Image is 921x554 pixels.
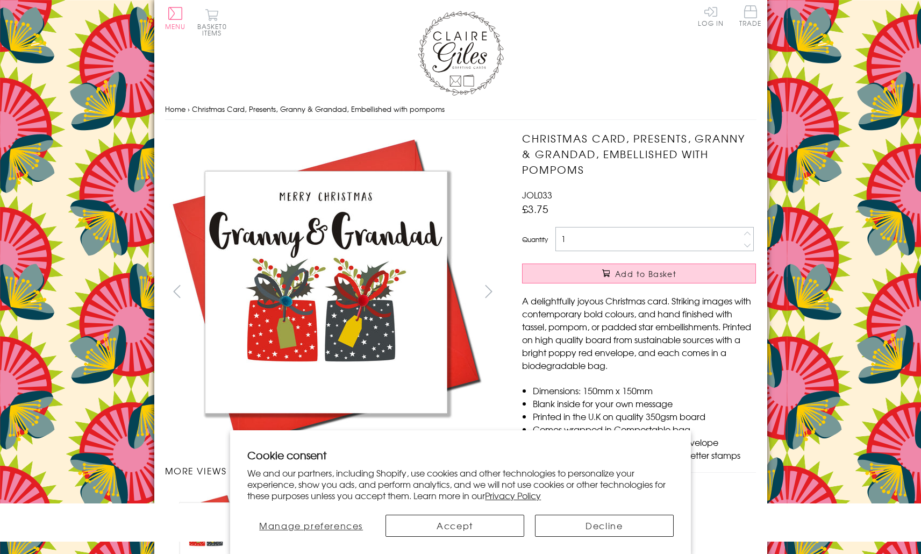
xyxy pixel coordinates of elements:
a: Log In [698,5,724,26]
span: 0 items [202,22,227,38]
img: Christmas Card, Presents, Granny & Grandad, Embellished with pompoms [165,131,487,453]
span: › [188,104,190,114]
li: Comes wrapped in Compostable bag [533,423,756,436]
button: next [476,279,501,303]
span: £3.75 [522,201,548,216]
img: Claire Giles Greetings Cards [418,11,504,96]
li: Printed in the U.K on quality 350gsm board [533,410,756,423]
button: Menu [165,7,186,30]
span: Trade [739,5,762,26]
img: Christmas Card, Presents, Granny & Grandad, Embellished with pompoms [501,131,823,453]
button: Add to Basket [522,264,756,283]
span: Christmas Card, Presents, Granny & Grandad, Embellished with pompoms [192,104,445,114]
button: Decline [535,515,674,537]
li: Blank inside for your own message [533,397,756,410]
a: Privacy Policy [485,489,541,502]
p: A delightfully joyous Christmas card. Striking images with contemporary bold colours, and hand fi... [522,294,756,372]
span: Menu [165,22,186,31]
h3: More views [165,464,501,477]
button: Basket0 items [197,9,227,36]
h1: Christmas Card, Presents, Granny & Grandad, Embellished with pompoms [522,131,756,177]
a: Trade [739,5,762,29]
h2: Cookie consent [247,448,674,463]
nav: breadcrumbs [165,98,756,120]
li: Dimensions: 150mm x 150mm [533,384,756,397]
span: JOL033 [522,188,552,201]
span: Manage preferences [259,519,363,532]
span: Add to Basket [615,268,676,279]
button: prev [165,279,189,303]
button: Accept [385,515,524,537]
button: Manage preferences [247,515,375,537]
p: We and our partners, including Shopify, use cookies and other technologies to personalize your ex... [247,467,674,501]
label: Quantity [522,235,548,244]
a: Home [165,104,185,114]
